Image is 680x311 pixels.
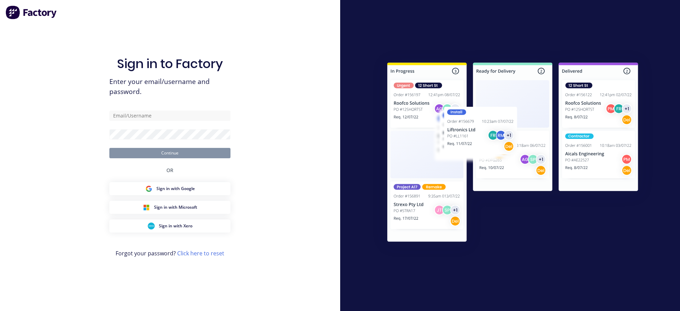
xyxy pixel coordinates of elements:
[148,223,155,229] img: Xero Sign in
[117,56,223,71] h1: Sign in to Factory
[154,204,197,210] span: Sign in with Microsoft
[159,223,192,229] span: Sign in with Xero
[156,186,195,192] span: Sign in with Google
[145,185,152,192] img: Google Sign in
[109,148,230,158] button: Continue
[166,158,173,182] div: OR
[372,49,653,258] img: Sign in
[143,204,150,211] img: Microsoft Sign in
[6,6,57,19] img: Factory
[109,111,230,121] input: Email/Username
[109,77,230,97] span: Enter your email/username and password.
[109,182,230,195] button: Google Sign inSign in with Google
[109,219,230,233] button: Xero Sign inSign in with Xero
[109,201,230,214] button: Microsoft Sign inSign in with Microsoft
[116,249,224,257] span: Forgot your password?
[177,249,224,257] a: Click here to reset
